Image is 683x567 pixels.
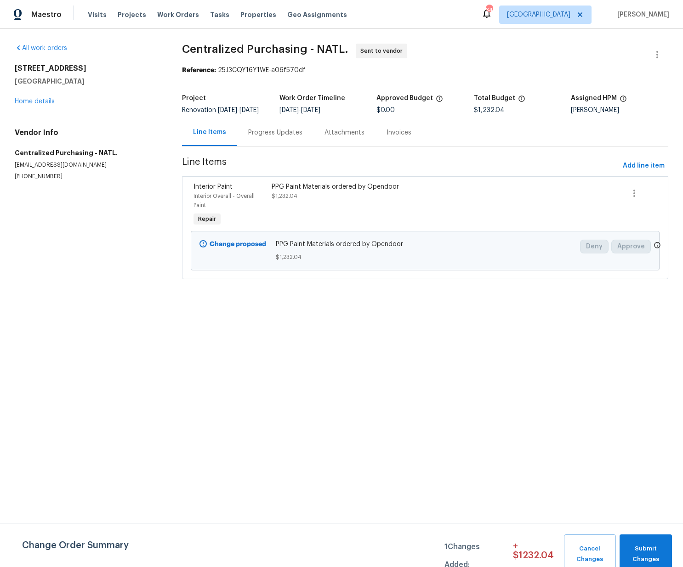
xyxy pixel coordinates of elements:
h5: Centralized Purchasing - NATL. [15,148,160,157]
span: [PERSON_NAME] [614,10,669,19]
span: The hpm assigned to this work order. [620,95,627,107]
span: - [218,107,259,113]
span: Tasks [210,11,229,18]
span: Geo Assignments [287,10,347,19]
span: $1,232.04 [272,193,297,199]
span: Interior Paint [194,184,233,190]
h5: Project [182,95,206,101]
div: 34 [486,6,492,15]
span: The total cost of line items that have been proposed by Opendoor. This sum includes line items th... [518,95,525,107]
span: Add line item [623,160,665,172]
span: Sent to vendor [360,46,406,56]
span: Repair [194,214,220,224]
h5: Total Budget [474,95,515,101]
span: Line Items [182,157,619,174]
span: Only a market manager or an area construction manager can approve [654,241,661,251]
b: Reference: [182,67,216,73]
button: Deny [580,240,609,253]
span: [GEOGRAPHIC_DATA] [507,10,570,19]
div: Invoices [387,128,411,137]
span: Renovation [182,107,259,113]
p: [PHONE_NUMBER] [15,173,160,180]
h5: Work Order Timeline [279,95,345,101]
span: $1,232.04 [276,253,575,262]
button: Approve [611,240,651,253]
span: Work Orders [157,10,199,19]
div: Line Items [193,128,226,137]
span: PPG Paint Materials ordered by Opendoor [276,240,575,249]
span: [DATE] [301,107,320,113]
span: [DATE] [218,107,237,113]
span: Centralized Purchasing - NATL. [182,44,348,55]
span: [DATE] [239,107,259,113]
p: [EMAIL_ADDRESS][DOMAIN_NAME] [15,161,160,169]
span: $0.00 [376,107,395,113]
span: Visits [88,10,107,19]
a: All work orders [15,45,67,51]
div: [PERSON_NAME] [571,107,668,113]
span: - [279,107,320,113]
b: Change proposed [210,241,266,247]
h2: [STREET_ADDRESS] [15,64,160,73]
h4: Vendor Info [15,128,160,137]
div: Attachments [324,128,364,137]
span: [DATE] [279,107,299,113]
div: 25J3CQY16Y1WE-a06f570df [182,66,668,75]
span: Maestro [31,10,62,19]
span: Properties [240,10,276,19]
div: PPG Paint Materials ordered by Opendoor [272,182,461,191]
div: Progress Updates [248,128,302,137]
span: The total cost of line items that have been approved by both Opendoor and the Trade Partner. This... [436,95,443,107]
span: Projects [118,10,146,19]
span: $1,232.04 [474,107,505,113]
button: Add line item [619,157,668,174]
span: Interior Overall - Overall Paint [194,193,255,208]
h5: Assigned HPM [571,95,617,101]
h5: Approved Budget [376,95,433,101]
a: Home details [15,98,55,105]
h5: [GEOGRAPHIC_DATA] [15,77,160,86]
